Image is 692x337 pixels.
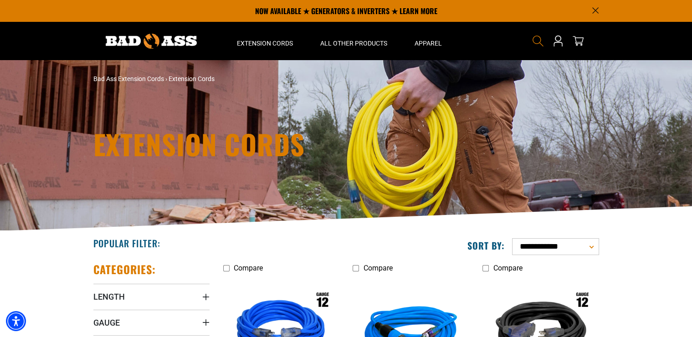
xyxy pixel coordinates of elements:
a: cart [571,36,585,46]
span: All Other Products [320,39,387,47]
summary: Apparel [401,22,456,60]
span: Extension Cords [237,39,293,47]
span: Apparel [415,39,442,47]
a: Bad Ass Extension Cords [93,75,164,82]
h2: Categories: [93,262,156,276]
span: Gauge [93,317,120,328]
label: Sort by: [467,240,505,251]
summary: Search [531,34,545,48]
div: Accessibility Menu [6,311,26,331]
h2: Popular Filter: [93,237,160,249]
span: Extension Cords [169,75,215,82]
img: Bad Ass Extension Cords [106,34,197,49]
span: Compare [493,264,522,272]
a: Open this option [551,22,565,60]
summary: Extension Cords [223,22,307,60]
span: Compare [363,264,392,272]
span: › [165,75,167,82]
span: Length [93,291,125,302]
summary: Length [93,284,210,309]
summary: Gauge [93,310,210,335]
h1: Extension Cords [93,130,426,158]
span: Compare [234,264,263,272]
nav: breadcrumbs [93,74,426,84]
summary: All Other Products [307,22,401,60]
